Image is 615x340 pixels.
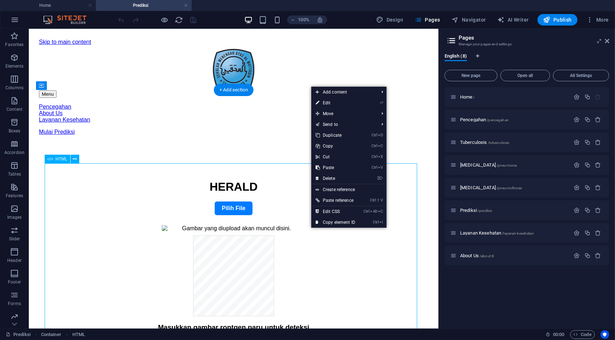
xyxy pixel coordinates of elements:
div: Duplicate [584,230,591,236]
a: ⏎Edit [311,98,360,108]
i: Reload page [175,16,183,24]
div: Settings [574,139,580,145]
span: Design [376,16,404,23]
span: HTML [55,157,67,161]
a: CtrlAltCEdit CSS [311,206,360,217]
span: Click to select. Double-click to edit [72,330,85,339]
div: Remove [595,185,601,191]
p: Footer [8,279,21,285]
span: /layanan-kesehatan [502,231,534,235]
span: Navigator [452,16,486,23]
i: V [381,198,383,203]
p: Header [7,258,22,263]
a: Ctrl⇧VPaste reference [311,195,360,206]
div: Settings [574,185,580,191]
span: /pneumothorax [496,186,522,190]
p: Columns [5,85,23,91]
div: Settings [574,117,580,123]
div: About Us/about-8 [458,253,570,258]
div: Settings [574,162,580,168]
span: Click to open page [460,117,509,122]
button: Usercentrics [601,330,609,339]
button: New page [445,70,498,81]
a: CtrlCCopy [311,141,360,151]
button: Design [374,14,406,26]
i: ⌦ [377,176,383,181]
span: Click to open page [460,162,517,168]
div: [MEDICAL_DATA]/pneumothorax [458,185,570,190]
p: Content [6,106,22,112]
p: Images [7,214,22,220]
div: Layanan Kesehatan/layanan-kesehatan [458,231,570,235]
a: Click to cancel selection. Double-click to open Pages [6,330,31,339]
span: /tuberculosis [488,141,509,145]
span: /about-8 [480,254,494,258]
i: Ctrl [371,154,377,159]
div: Duplicate [584,185,591,191]
div: Duplicate [584,139,591,145]
a: CtrlICopy element ID [311,217,360,228]
span: Click to open page [460,140,509,145]
div: Remove [595,162,601,168]
i: Ctrl [364,209,370,214]
span: Click to open page [460,230,534,236]
div: The startpage cannot be deleted [595,94,601,100]
i: ⇧ [377,198,380,203]
h6: 100% [298,15,309,24]
span: Publish [543,16,572,23]
button: More [583,14,612,26]
div: Remove [595,117,601,123]
p: Favorites [5,42,23,47]
span: AI Writer [498,16,529,23]
span: Move [311,108,376,119]
i: I [379,220,383,225]
span: /pneumonia [496,163,517,167]
button: reload [175,15,183,24]
div: Remove [595,207,601,213]
div: Remove [595,230,601,236]
h4: Prediksi [96,1,192,9]
a: CtrlDDuplicate [311,130,360,141]
span: 00 00 [553,330,564,339]
span: /prediksi [478,209,492,213]
button: 100% [287,15,313,24]
div: Settings [574,230,580,236]
div: Duplicate [584,162,591,168]
p: Accordion [4,150,24,155]
i: On resize automatically adjust zoom level to fit chosen device. [317,17,323,23]
a: Send to [311,119,376,130]
button: Publish [538,14,578,26]
i: C [378,209,383,214]
button: Navigator [449,14,489,26]
h2: Pages [459,35,609,41]
i: Alt [370,209,377,214]
div: Pencegahan/pencegahan [458,117,570,122]
span: Open all [504,73,547,78]
a: ⌦Delete [311,173,360,184]
span: Click to open page [460,208,492,213]
p: Boxes [9,128,21,134]
div: Duplicate [584,253,591,259]
button: Code [570,330,595,339]
nav: breadcrumb [41,330,85,339]
i: Ctrl [371,133,377,137]
button: AI Writer [495,14,532,26]
div: Remove [595,139,601,145]
span: / [473,95,475,99]
div: Duplicate [584,117,591,123]
div: [MEDICAL_DATA]/pneumonia [458,163,570,167]
h6: Session time [545,330,565,339]
div: Tuberculosis/tuberculosis [458,140,570,145]
span: Click to open page [460,253,494,258]
h3: Manage your pages and settings [459,41,595,47]
span: More [586,16,609,23]
p: Forms [8,301,21,307]
span: Pages [415,16,440,23]
span: Click to open page [460,94,475,100]
span: English (8) [445,52,467,62]
span: Add content [311,87,376,98]
span: New page [448,73,494,78]
i: ⏎ [380,100,383,105]
div: Settings [574,207,580,213]
div: Duplicate [584,94,591,100]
